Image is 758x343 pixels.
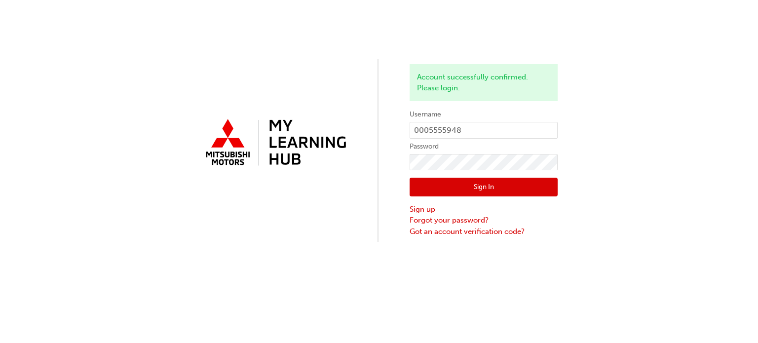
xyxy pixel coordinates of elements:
div: Account successfully confirmed. Please login. [410,64,558,101]
label: Password [410,141,558,152]
a: Got an account verification code? [410,226,558,237]
img: mmal [200,115,348,171]
a: Forgot your password? [410,215,558,226]
a: Sign up [410,204,558,215]
label: Username [410,109,558,120]
button: Sign In [410,178,558,196]
input: Username [410,122,558,139]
